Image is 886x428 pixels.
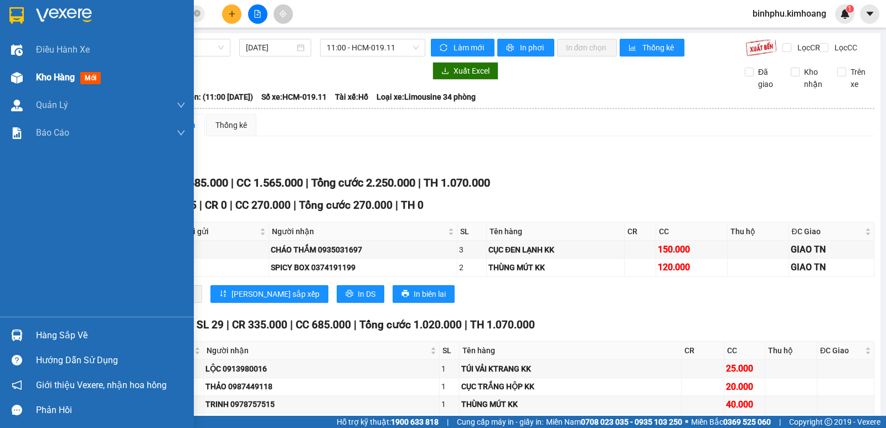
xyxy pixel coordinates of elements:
[219,290,227,298] span: sort-ascending
[488,261,622,274] div: THÙNG MÚT KK
[246,42,295,54] input: 12/10/2025
[846,5,854,13] sup: 1
[306,176,308,189] span: |
[199,199,202,212] span: |
[620,39,684,56] button: bar-chartThống kê
[685,420,688,424] span: ⚪️
[460,342,682,360] th: Tên hàng
[658,243,725,256] div: 150.000
[793,42,822,54] span: Lọc CR
[461,380,679,393] div: CỤC TRẮNG HỘP KK
[36,327,186,344] div: Hàng sắp về
[825,418,832,426] span: copyright
[210,285,328,303] button: sort-ascending[PERSON_NAME] sắp xếp
[248,4,267,24] button: file-add
[457,416,543,428] span: Cung cấp máy in - giấy in:
[36,126,69,140] span: Báo cáo
[346,290,353,298] span: printer
[36,352,186,369] div: Hướng dẫn sử dụng
[177,128,186,137] span: down
[454,42,486,54] span: Làm mới
[254,10,261,18] span: file-add
[4,22,126,43] span: VP [GEOGRAPHIC_DATA] -
[487,223,625,241] th: Tên hàng
[459,244,485,256] div: 3
[791,243,872,256] div: GIAO TN
[337,285,384,303] button: printerIn DS
[37,6,128,17] strong: BIÊN NHẬN GỬI HÀNG
[359,318,462,331] span: Tổng cước 1.020.000
[520,42,545,54] span: In phơi
[791,260,872,274] div: GIAO TN
[441,398,457,410] div: 1
[418,176,421,189] span: |
[656,223,727,241] th: CC
[457,223,487,241] th: SL
[447,416,449,428] span: |
[205,363,437,375] div: LỘC 0913980016
[11,100,23,111] img: warehouse-icon
[36,402,186,419] div: Phản hồi
[424,176,490,189] span: TH 1.070.000
[461,398,679,410] div: THÙNG MÚT KK
[36,72,75,82] span: Kho hàng
[440,342,460,360] th: SL
[820,344,863,357] span: ĐC Giao
[172,91,253,103] span: Chuyến: (11:00 [DATE])
[12,405,22,415] span: message
[296,318,351,331] span: CC 685.000
[4,70,83,81] span: 0977999909 -
[173,225,257,238] span: Người gửi
[546,416,682,428] span: Miền Nam
[226,318,229,331] span: |
[440,44,449,53] span: sync
[205,199,227,212] span: CR 0
[488,244,622,256] div: CỤC ĐEN LẠNH KK
[800,66,828,90] span: Kho nhận
[177,101,186,110] span: down
[231,176,234,189] span: |
[354,318,357,331] span: |
[461,363,679,375] div: TÚI VẢI KTRANG KK
[581,417,682,426] strong: 0708 023 035 - 0935 103 250
[274,4,293,24] button: aim
[4,32,44,43] span: PHƯỢNG
[393,285,455,303] button: printerIn biên lai
[11,127,23,139] img: solution-icon
[80,72,101,84] span: mới
[754,66,782,90] span: Đã giao
[36,98,68,112] span: Quản Lý
[840,9,850,19] img: icon-new-feature
[432,62,498,80] button: downloadXuất Excel
[682,342,725,360] th: CR
[171,176,228,189] span: CR 685.000
[231,288,320,300] span: [PERSON_NAME] sắp xếp
[230,199,233,212] span: |
[235,199,291,212] span: CC 270.000
[454,65,490,77] span: Xuất Excel
[865,9,875,19] span: caret-down
[625,223,656,241] th: CR
[724,342,765,360] th: CC
[745,39,777,56] img: 9k=
[261,91,327,103] span: Số xe: HCM-019.11
[11,329,23,341] img: warehouse-icon
[197,318,224,331] span: SL 29
[337,416,439,428] span: Hỗ trợ kỹ thuật:
[629,44,638,53] span: bar-chart
[723,417,771,426] strong: 0369 525 060
[459,261,485,274] div: 2
[848,5,852,13] span: 1
[236,176,303,189] span: CC 1.565.000
[377,91,476,103] span: Loại xe: Limousine 34 phòng
[299,199,393,212] span: Tổng cước 270.000
[215,119,247,131] div: Thống kê
[293,199,296,212] span: |
[358,288,375,300] span: In DS
[765,342,817,360] th: Thu hộ
[207,344,428,357] span: Người nhận
[431,39,494,56] button: syncLàm mới
[311,176,415,189] span: Tổng cước 2.250.000
[290,318,293,331] span: |
[205,398,437,410] div: TRINH 0978757515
